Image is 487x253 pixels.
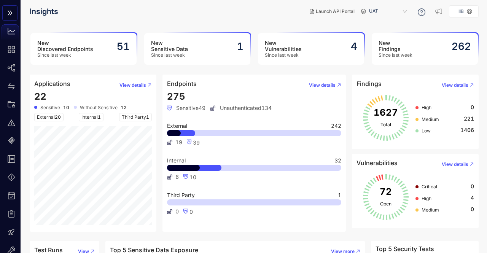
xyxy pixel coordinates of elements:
span: 22 [34,91,46,102]
span: View details [119,83,146,88]
span: View details [442,162,468,167]
button: View details [436,158,474,170]
span: 19 [175,139,182,145]
span: High [422,105,431,110]
span: 4 [471,195,474,201]
span: Since last week [151,53,188,58]
span: 275 [167,91,185,102]
span: 1 [146,114,149,120]
span: View details [442,83,468,88]
span: Unauthenticated 134 [210,105,272,111]
span: 0 [471,104,474,110]
h4: Endpoints [167,80,197,87]
span: Sensitive [40,105,60,110]
span: Low [422,128,431,134]
span: 0 [189,208,193,215]
span: 39 [193,139,200,146]
span: Internal [79,113,103,121]
h4: Applications [34,80,70,87]
span: double-right [7,10,13,17]
h2: 1 [237,41,243,52]
span: Third Party [167,193,195,198]
span: Since last week [37,53,93,58]
span: 1 [98,114,101,120]
span: Critical [422,184,437,189]
span: 32 [334,158,341,163]
button: Launch API Portal [304,5,361,18]
p: IIB [458,9,464,14]
h2: 262 [452,41,471,52]
h3: New Vulnerabilities [265,40,302,52]
button: View details [436,79,474,91]
span: Since last week [379,53,412,58]
span: Medium [422,207,439,213]
h4: Vulnerabilities [356,159,398,166]
h2: 4 [351,41,357,52]
span: External [34,113,64,121]
span: Medium [422,116,439,122]
button: View details [303,79,341,91]
button: double-right [2,5,18,21]
span: UAT [369,5,409,18]
h4: Top 5 Security Tests [376,245,434,252]
span: 0 [471,183,474,189]
span: 242 [331,123,341,129]
span: 20 [55,114,61,120]
button: View details [113,79,152,91]
h2: 51 [117,41,130,52]
span: 1 [338,193,341,198]
h3: New Sensitive Data [151,40,188,52]
span: 1406 [460,127,474,133]
span: 10 [189,174,196,180]
h4: Findings [356,80,382,87]
span: 0 [471,206,474,212]
span: Sensitive 49 [167,105,205,111]
span: swap [8,83,15,90]
span: 6 [175,174,179,180]
span: Since last week [265,53,302,58]
span: External [167,123,187,129]
b: 10 [63,105,69,110]
span: warning [8,119,15,127]
h3: New Discovered Endpoints [37,40,93,52]
span: View details [309,83,336,88]
span: Launch API Portal [316,9,355,14]
span: Third Party [119,113,152,121]
span: 0 [175,208,179,215]
span: Insights [30,7,58,16]
span: High [422,196,431,201]
span: Without Sensitive [80,105,118,110]
b: 12 [121,105,127,110]
span: Internal [167,158,186,163]
span: 221 [464,116,474,122]
h3: New Findings [379,40,412,52]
